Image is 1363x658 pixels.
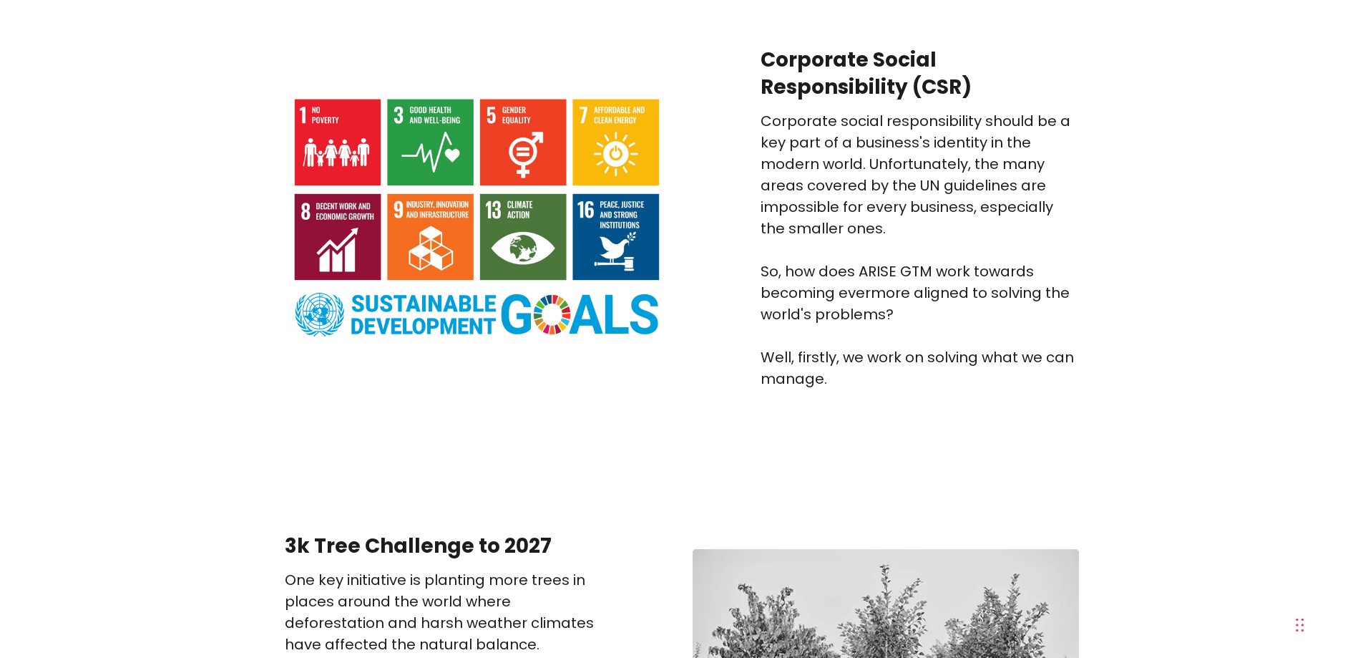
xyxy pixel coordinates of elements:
[285,92,671,344] img: UN Sustainability Digital BIAS
[761,110,1079,390] p: Corporate social responsibility should be a key part of a business's identity in the modern world...
[285,533,603,560] h2: 3k Tree Challenge to 2027
[1296,604,1304,647] div: Drag
[1042,479,1363,658] iframe: Chat Widget
[761,47,1079,101] h2: Corporate Social Responsibility (CSR)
